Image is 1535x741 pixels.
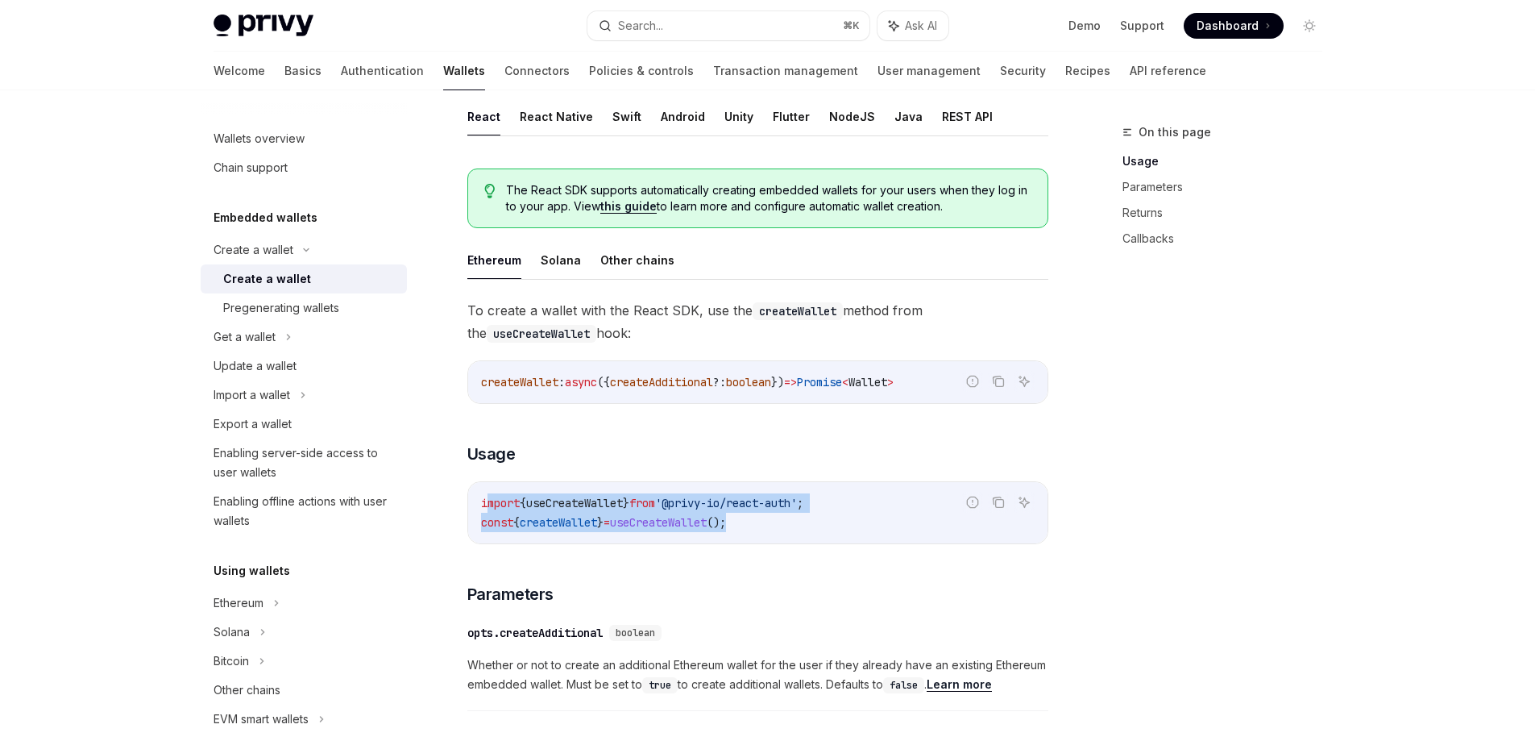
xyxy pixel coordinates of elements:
a: Parameters [1122,174,1335,200]
div: Enabling server-side access to user wallets [214,443,397,482]
div: Pregenerating wallets [223,298,339,318]
a: Policies & controls [589,52,694,90]
a: Wallets overview [201,124,407,153]
button: REST API [942,98,993,135]
span: To create a wallet with the React SDK, use the method from the hook: [467,299,1048,344]
span: }) [771,375,784,389]
span: => [784,375,797,389]
button: React Native [520,98,593,135]
div: opts.createAdditional [467,625,603,641]
span: createAdditional [610,375,713,389]
div: EVM smart wallets [214,710,309,729]
a: API reference [1130,52,1206,90]
span: { [513,515,520,530]
a: Connectors [504,52,570,90]
span: ?: [713,375,726,389]
span: '@privy-io/react-auth' [655,496,797,510]
a: Export a wallet [201,410,407,439]
button: NodeJS [829,98,875,135]
span: The React SDK supports automatically creating embedded wallets for your users when they log in to... [506,182,1031,214]
code: useCreateWallet [487,325,596,343]
button: Toggle dark mode [1296,13,1322,39]
div: Other chains [214,681,280,700]
span: Ask AI [905,18,937,34]
span: createWallet [481,375,558,389]
div: Chain support [214,158,288,177]
span: ({ [597,375,610,389]
div: Enabling offline actions with user wallets [214,492,397,531]
button: Other chains [600,241,674,279]
span: : [558,375,565,389]
a: Enabling server-side access to user wallets [201,439,407,487]
svg: Tip [484,184,496,198]
button: Unity [724,98,753,135]
a: Dashboard [1184,13,1284,39]
a: Authentication [341,52,424,90]
div: Bitcoin [214,651,249,671]
a: Pregenerating wallets [201,293,407,323]
span: const [481,515,513,530]
button: Report incorrect code [962,371,983,392]
button: Report incorrect code [962,492,983,513]
div: Solana [214,622,250,642]
a: Recipes [1065,52,1110,90]
span: On this page [1139,123,1211,142]
div: Create a wallet [214,240,293,260]
span: Dashboard [1197,18,1259,34]
h5: Using wallets [214,561,290,581]
div: Create a wallet [223,269,311,289]
a: Returns [1122,200,1335,226]
a: Chain support [201,153,407,182]
span: { [520,496,526,510]
a: Security [1000,52,1046,90]
span: import [481,496,520,510]
a: Basics [284,52,322,90]
span: } [597,515,604,530]
a: Update a wallet [201,352,407,381]
span: useCreateWallet [610,515,707,530]
a: Enabling offline actions with user wallets [201,487,407,535]
a: Welcome [214,52,265,90]
span: from [629,496,655,510]
a: Support [1120,18,1164,34]
button: Solana [541,241,581,279]
button: Copy the contents from the code block [988,492,1009,513]
img: light logo [214,15,313,37]
a: Demo [1068,18,1101,34]
span: boolean [616,627,655,639]
span: = [604,515,610,530]
span: (); [707,515,726,530]
button: Search...⌘K [587,11,869,40]
span: } [623,496,629,510]
a: Learn more [927,677,992,692]
div: Search... [618,16,663,35]
div: Export a wallet [214,414,292,434]
span: Wallet [848,375,887,389]
button: Ask AI [877,11,948,40]
span: ; [797,496,803,510]
button: Ethereum [467,241,521,279]
span: ⌘ K [843,19,860,32]
span: Whether or not to create an additional Ethereum wallet for the user if they already have an exist... [467,656,1048,694]
span: Usage [467,443,516,465]
button: Java [894,98,923,135]
span: boolean [726,375,771,389]
button: Android [661,98,705,135]
button: Copy the contents from the code block [988,371,1009,392]
a: Other chains [201,676,407,705]
h5: Embedded wallets [214,208,317,227]
span: useCreateWallet [526,496,623,510]
a: Wallets [443,52,485,90]
div: Update a wallet [214,356,297,376]
button: Swift [612,98,641,135]
button: Ask AI [1014,371,1035,392]
div: Import a wallet [214,385,290,405]
span: Promise [797,375,842,389]
code: false [883,677,924,693]
span: < [842,375,848,389]
a: Create a wallet [201,264,407,293]
a: Callbacks [1122,226,1335,252]
span: > [887,375,894,389]
span: createWallet [520,515,597,530]
a: Transaction management [713,52,858,90]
